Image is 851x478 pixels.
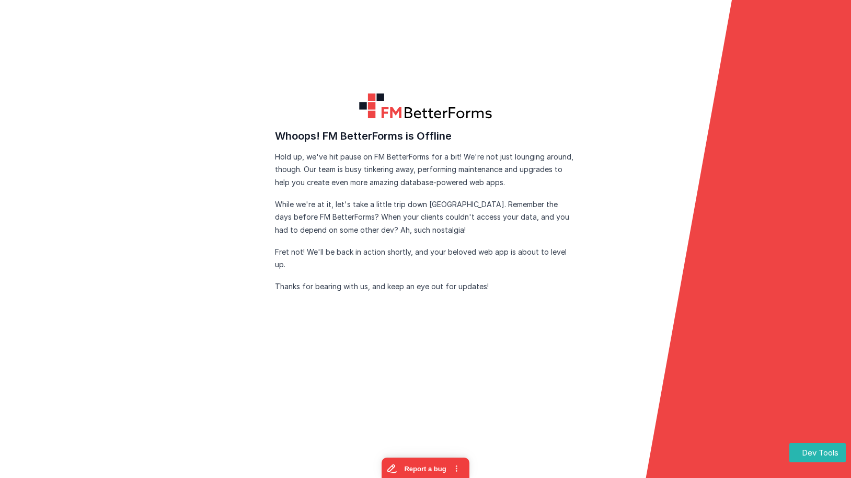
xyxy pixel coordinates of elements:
[275,198,576,237] p: While we're at it, let's take a little trip down [GEOGRAPHIC_DATA]. Remember the days before FM B...
[789,443,846,462] button: Dev Tools
[275,280,576,293] p: Thanks for bearing with us, and keep an eye out for updates!
[275,246,576,271] p: Fret not! We'll be back in action shortly, and your beloved web app is about to level up.
[275,128,576,144] h3: Whoops! FM BetterForms is Offline
[275,151,576,189] p: Hold up, we've hit pause on FM BetterForms for a bit! We're not just lounging around, though. Our...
